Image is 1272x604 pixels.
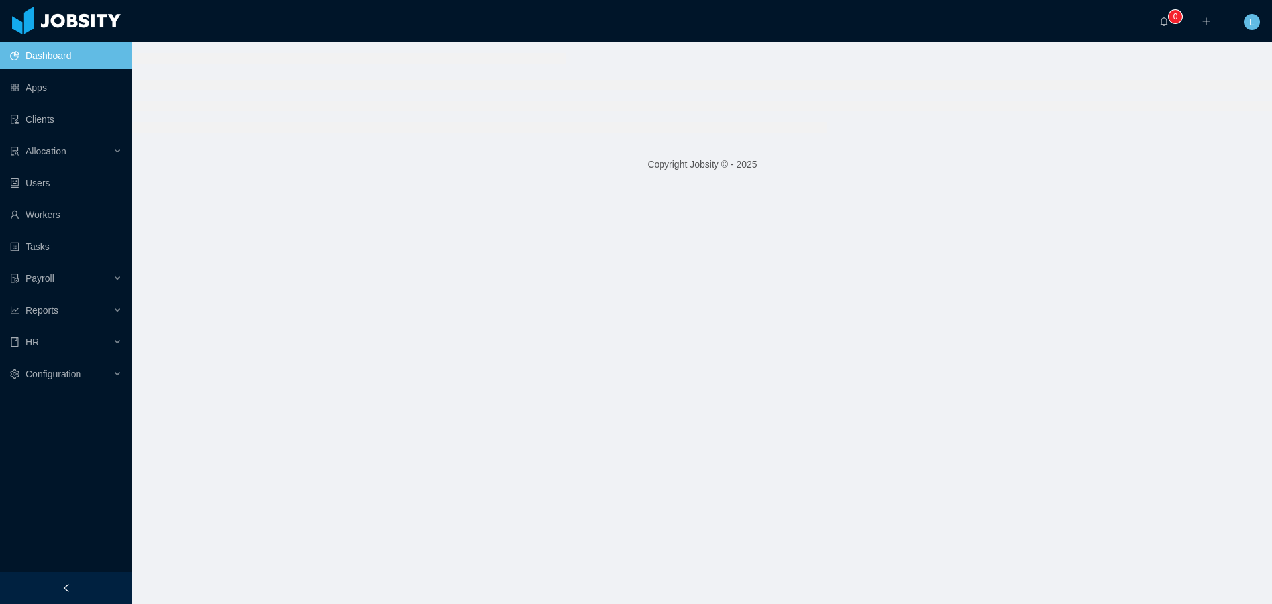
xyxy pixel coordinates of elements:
[26,305,58,316] span: Reports
[26,337,39,347] span: HR
[1202,17,1211,26] i: icon: plus
[10,337,19,347] i: icon: book
[10,306,19,315] i: icon: line-chart
[1169,10,1182,23] sup: 0
[10,233,122,260] a: icon: profileTasks
[1249,14,1255,30] span: L
[26,146,66,156] span: Allocation
[1159,17,1169,26] i: icon: bell
[26,273,54,284] span: Payroll
[132,142,1272,188] footer: Copyright Jobsity © - 2025
[10,170,122,196] a: icon: robotUsers
[10,42,122,69] a: icon: pie-chartDashboard
[10,74,122,101] a: icon: appstoreApps
[10,147,19,156] i: icon: solution
[10,369,19,379] i: icon: setting
[10,202,122,228] a: icon: userWorkers
[26,369,81,379] span: Configuration
[10,274,19,283] i: icon: file-protect
[10,106,122,133] a: icon: auditClients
